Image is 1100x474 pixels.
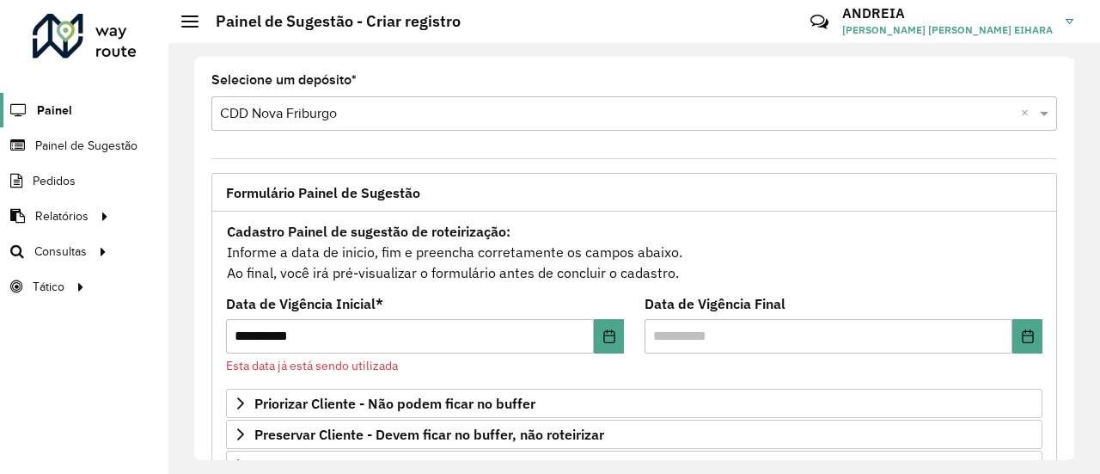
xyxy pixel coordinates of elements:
span: Painel [37,102,72,120]
button: Choose Date [594,319,624,354]
span: Consultas [34,243,87,261]
div: Informe a data de inicio, fim e preencha corretamente os campos abaixo. Ao final, você irá pré-vi... [226,220,1042,284]
label: Selecione um depósito [211,70,357,90]
span: Painel de Sugestão [35,137,137,155]
a: Contato Rápido [801,3,838,40]
label: Data de Vigência Final [645,293,785,314]
span: Pedidos [33,172,76,190]
span: Preservar Cliente - Devem ficar no buffer, não roteirizar [254,428,604,441]
h2: Painel de Sugestão - Criar registro [199,12,461,31]
a: Priorizar Cliente - Não podem ficar no buffer [226,389,1042,418]
label: Data de Vigência Inicial [226,293,383,314]
button: Choose Date [1012,319,1042,354]
strong: Cadastro Painel de sugestão de roteirização: [227,223,510,240]
span: Priorizar Cliente - Não podem ficar no buffer [254,397,535,410]
span: Relatórios [35,207,89,225]
h3: ANDREIA [842,5,1053,22]
span: Formulário Painel de Sugestão [226,186,420,200]
formly-validation-message: Esta data já está sendo utilizada [226,358,398,373]
span: Tático [33,278,64,296]
span: [PERSON_NAME] [PERSON_NAME] EIHARA [842,22,1053,38]
span: Clear all [1021,103,1036,124]
span: Cliente para Recarga [254,459,388,472]
a: Preservar Cliente - Devem ficar no buffer, não roteirizar [226,420,1042,449]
